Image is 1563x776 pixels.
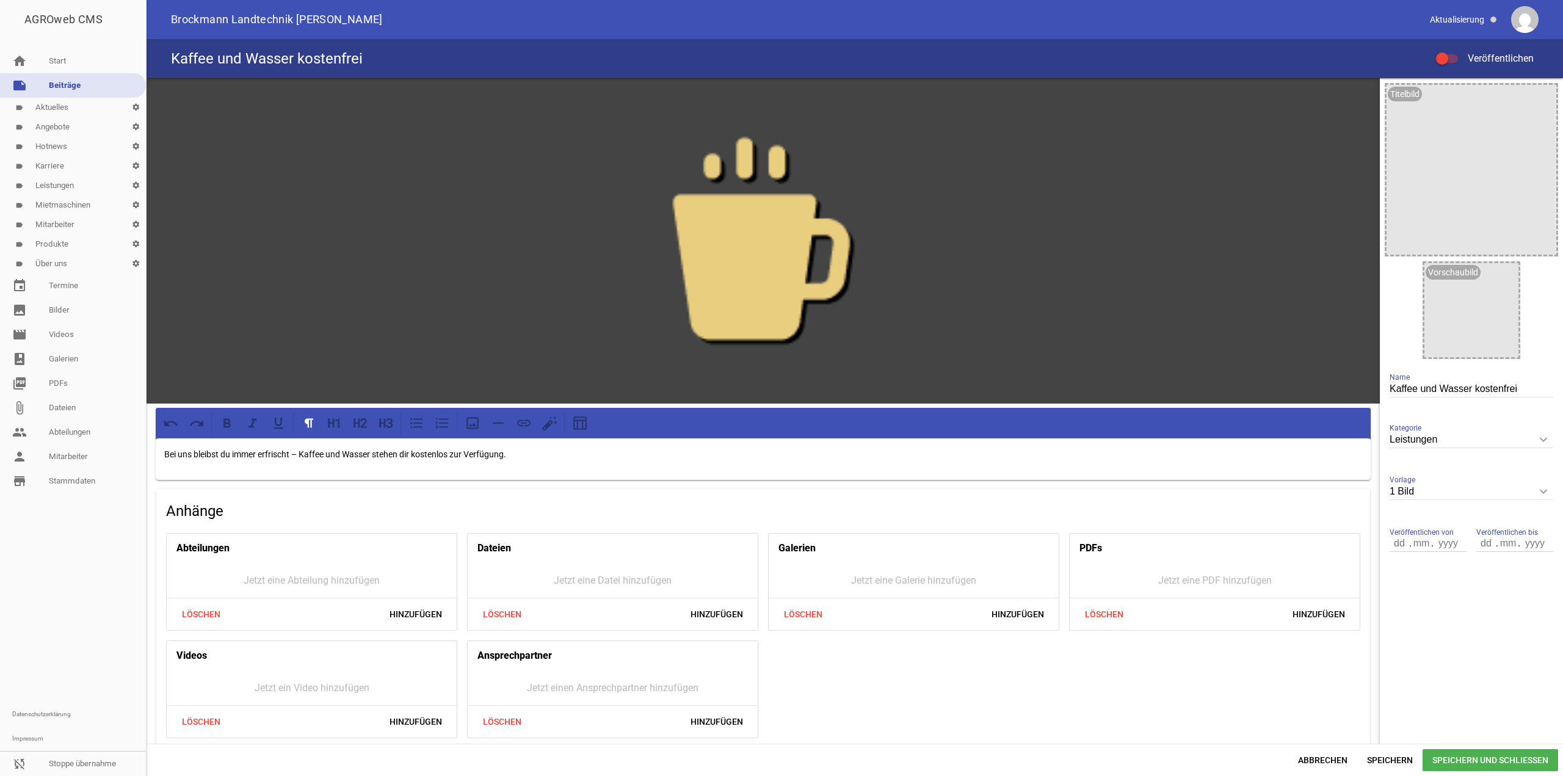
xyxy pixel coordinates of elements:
[1426,265,1481,280] div: Vorschaubild
[1534,430,1553,449] i: keyboard_arrow_down
[164,447,1362,462] p: Bei uns bleibst du immer erfrischt – Kaffee und Wasser stehen dir kostenlos zur Verfügung.
[1283,603,1355,625] span: Hinzufügen
[1476,535,1497,551] input: dd
[1432,535,1463,551] input: yyyy
[12,756,27,771] i: sync_disabled
[12,401,27,415] i: attach_file
[468,670,758,705] div: Jetzt einen Ansprechpartner hinzufügen
[126,195,146,215] i: settings
[172,603,230,625] span: Löschen
[477,538,511,558] h4: Dateien
[1357,749,1423,771] span: Speichern
[12,474,27,488] i: store_mall_directory
[167,670,457,705] div: Jetzt ein Video hinzufügen
[176,538,230,558] h4: Abteilungen
[473,711,531,733] span: Löschen
[12,449,27,464] i: person
[778,538,816,558] h4: Galerien
[166,501,1360,521] h4: Anhänge
[126,156,146,176] i: settings
[12,278,27,293] i: event
[15,221,23,229] i: label
[1388,87,1422,101] div: Titelbild
[477,646,552,665] h4: Ansprechpartner
[15,162,23,170] i: label
[126,215,146,234] i: settings
[12,376,27,391] i: picture_as_pdf
[15,143,23,151] i: label
[681,711,753,733] span: Hinzufügen
[1476,526,1538,538] span: Veröffentlichen bis
[774,603,832,625] span: Löschen
[15,260,23,268] i: label
[1075,603,1133,625] span: Löschen
[126,234,146,254] i: settings
[1079,538,1102,558] h4: PDFs
[12,352,27,366] i: photo_album
[681,603,753,625] span: Hinzufügen
[12,327,27,342] i: movie
[126,254,146,274] i: settings
[468,563,758,598] div: Jetzt eine Datei hinzufügen
[176,646,207,665] h4: Videos
[1070,563,1360,598] div: Jetzt eine PDF hinzufügen
[15,104,23,112] i: label
[1519,535,1550,551] input: yyyy
[1497,535,1519,551] input: mm
[171,49,363,68] h4: Kaffee und Wasser kostenfrei
[1288,749,1357,771] span: Abbrechen
[380,711,452,733] span: Hinzufügen
[769,563,1059,598] div: Jetzt eine Galerie hinzufügen
[172,711,230,733] span: Löschen
[126,98,146,117] i: settings
[473,603,531,625] span: Löschen
[15,241,23,248] i: label
[1390,535,1410,551] input: dd
[1453,53,1534,64] span: Veröffentlichen
[12,425,27,440] i: people
[12,54,27,68] i: home
[1390,526,1454,538] span: Veröffentlichen von
[1410,535,1432,551] input: mm
[12,78,27,93] i: note
[126,117,146,137] i: settings
[15,123,23,131] i: label
[167,563,457,598] div: Jetzt eine Abteilung hinzufügen
[380,603,452,625] span: Hinzufügen
[171,14,383,25] span: Brockmann Landtechnik [PERSON_NAME]
[982,603,1054,625] span: Hinzufügen
[12,303,27,317] i: image
[15,182,23,190] i: label
[15,201,23,209] i: label
[126,137,146,156] i: settings
[126,176,146,195] i: settings
[1534,482,1553,501] i: keyboard_arrow_down
[1423,749,1558,771] span: Speichern und Schließen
